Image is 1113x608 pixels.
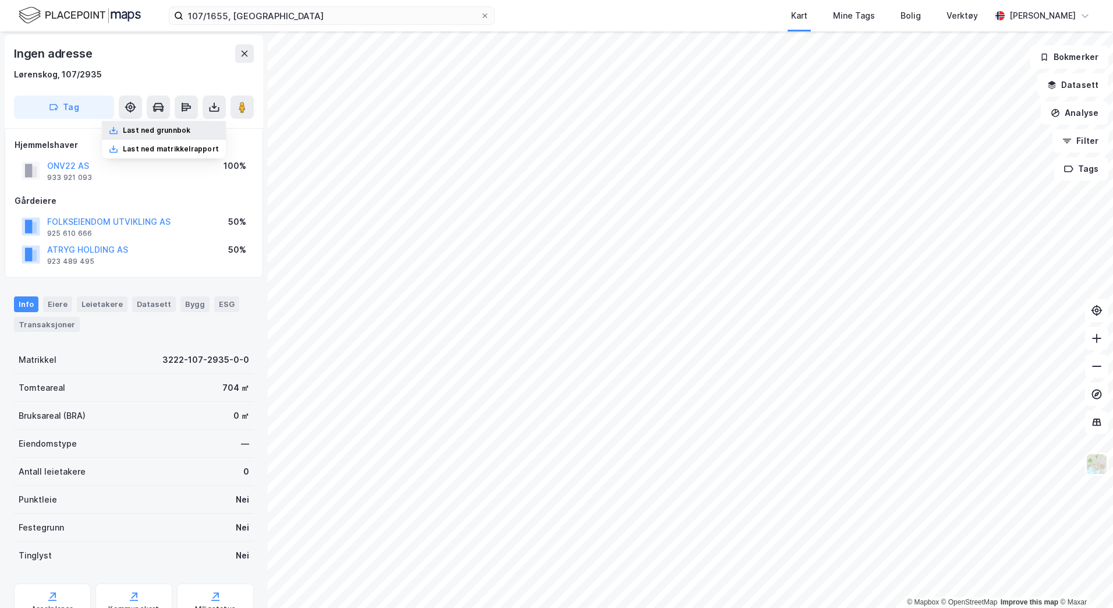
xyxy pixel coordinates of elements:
[1086,453,1108,475] img: Z
[791,9,807,23] div: Kart
[222,381,249,395] div: 704 ㎡
[123,144,219,154] div: Last ned matrikkelrapport
[1055,552,1113,608] div: Kontrollprogram for chat
[14,296,38,312] div: Info
[19,549,52,563] div: Tinglyst
[47,229,92,238] div: 925 610 666
[19,381,65,395] div: Tomteareal
[14,68,102,82] div: Lørenskog, 107/2935
[15,194,253,208] div: Gårdeiere
[224,159,246,173] div: 100%
[1001,598,1058,606] a: Improve this map
[1054,157,1108,181] button: Tags
[19,409,86,423] div: Bruksareal (BRA)
[14,317,80,332] div: Transaksjoner
[228,243,246,257] div: 50%
[228,215,246,229] div: 50%
[14,44,94,63] div: Ingen adresse
[1052,129,1108,153] button: Filter
[947,9,978,23] div: Verktøy
[236,549,249,563] div: Nei
[233,409,249,423] div: 0 ㎡
[236,493,249,507] div: Nei
[1037,73,1108,97] button: Datasett
[1055,552,1113,608] iframe: Chat Widget
[19,353,56,367] div: Matrikkel
[180,296,210,312] div: Bygg
[19,493,57,507] div: Punktleie
[47,257,94,266] div: 923 489 495
[833,9,875,23] div: Mine Tags
[47,173,92,182] div: 933 921 093
[1009,9,1076,23] div: [PERSON_NAME]
[183,7,480,24] input: Søk på adresse, matrikkel, gårdeiere, leietakere eller personer
[214,296,239,312] div: ESG
[19,465,86,479] div: Antall leietakere
[43,296,72,312] div: Eiere
[132,296,176,312] div: Datasett
[19,521,64,535] div: Festegrunn
[19,437,77,451] div: Eiendomstype
[901,9,921,23] div: Bolig
[77,296,127,312] div: Leietakere
[241,437,249,451] div: —
[123,126,190,135] div: Last ned grunnbok
[15,138,253,152] div: Hjemmelshaver
[243,465,249,479] div: 0
[941,598,998,606] a: OpenStreetMap
[14,96,114,119] button: Tag
[236,521,249,535] div: Nei
[907,598,939,606] a: Mapbox
[1030,45,1108,69] button: Bokmerker
[162,353,249,367] div: 3222-107-2935-0-0
[1041,101,1108,125] button: Analyse
[19,5,141,26] img: logo.f888ab2527a4732fd821a326f86c7f29.svg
